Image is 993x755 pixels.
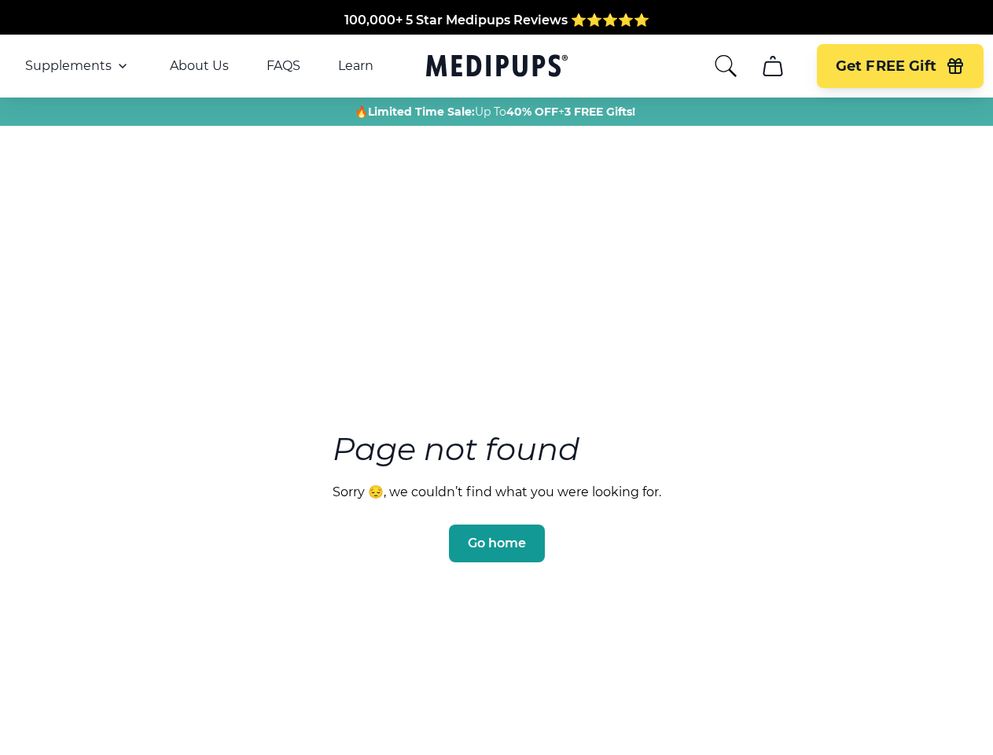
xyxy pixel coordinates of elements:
a: Medipups [426,51,568,83]
span: 🔥 Up To + [355,104,635,120]
p: Sorry 😔, we couldn’t find what you were looking for. [333,484,661,499]
span: Go home [468,536,526,551]
a: Learn [338,58,373,74]
button: search [713,53,738,79]
span: Supplements [25,58,112,74]
a: FAQS [267,58,300,74]
a: About Us [170,58,229,74]
span: Get FREE Gift [836,57,936,75]
button: Get FREE Gift [817,44,984,88]
span: 100,000+ 5 Star Medipups Reviews ⭐️⭐️⭐️⭐️⭐️ [344,13,649,28]
h3: Page not found [333,426,661,472]
button: Go home [449,525,545,562]
button: cart [754,47,792,85]
button: Supplements [25,57,132,75]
